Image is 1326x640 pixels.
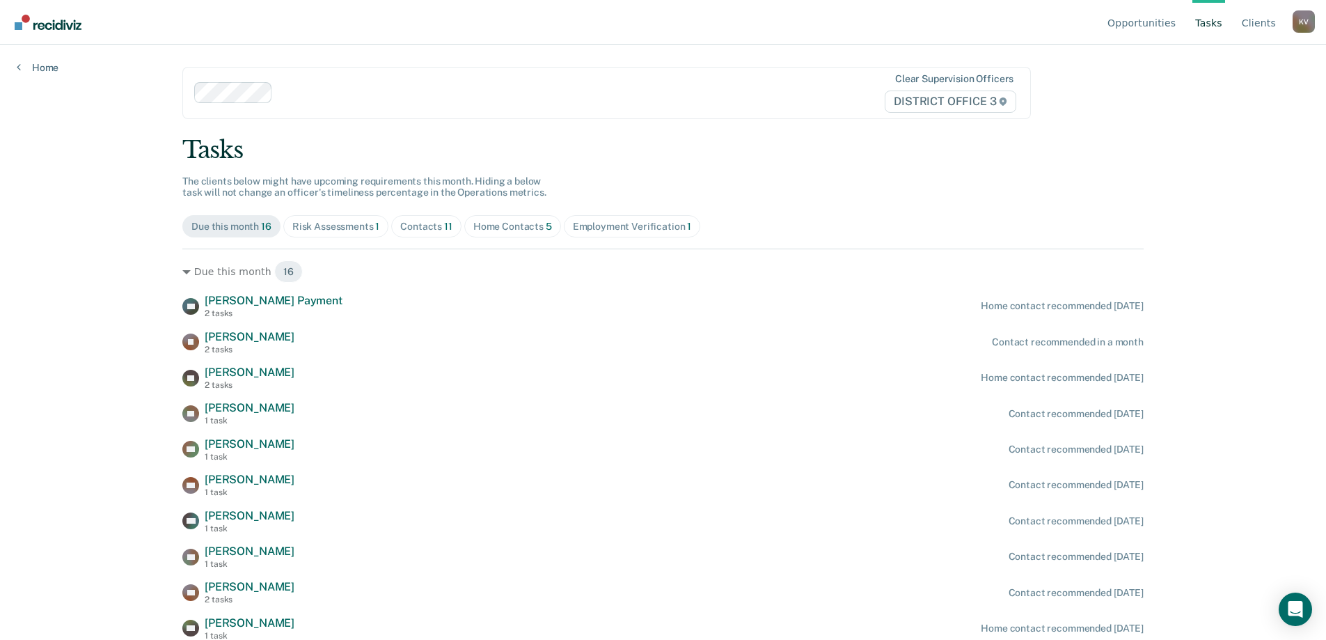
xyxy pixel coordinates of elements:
[205,616,294,630] span: [PERSON_NAME]
[274,260,303,283] span: 16
[191,221,271,233] div: Due this month
[182,260,1144,283] div: Due this month 16
[205,545,294,558] span: [PERSON_NAME]
[1279,593,1312,626] div: Open Intercom Messenger
[205,294,342,307] span: [PERSON_NAME] Payment
[205,559,294,569] div: 1 task
[1293,10,1315,33] button: Profile dropdown button
[17,61,58,74] a: Home
[687,221,691,232] span: 1
[205,580,294,593] span: [PERSON_NAME]
[895,73,1013,85] div: Clear supervision officers
[292,221,380,233] div: Risk Assessments
[444,221,452,232] span: 11
[205,309,342,318] div: 2 tasks
[473,221,552,233] div: Home Contacts
[981,623,1144,634] div: Home contact recommended [DATE]
[205,437,294,451] span: [PERSON_NAME]
[205,487,294,497] div: 1 task
[573,221,692,233] div: Employment Verification
[205,524,294,533] div: 1 task
[205,401,294,414] span: [PERSON_NAME]
[205,366,294,379] span: [PERSON_NAME]
[981,372,1144,384] div: Home contact recommended [DATE]
[1009,551,1144,563] div: Contact recommended [DATE]
[400,221,452,233] div: Contacts
[885,91,1016,113] span: DISTRICT OFFICE 3
[205,473,294,486] span: [PERSON_NAME]
[261,221,271,232] span: 16
[182,175,546,198] span: The clients below might have upcoming requirements this month. Hiding a below task will not chang...
[205,416,294,426] div: 1 task
[205,509,294,522] span: [PERSON_NAME]
[205,380,294,390] div: 2 tasks
[205,345,294,354] div: 2 tasks
[1009,479,1144,491] div: Contact recommended [DATE]
[981,300,1144,312] div: Home contact recommended [DATE]
[1009,408,1144,420] div: Contact recommended [DATE]
[1293,10,1315,33] div: K V
[992,336,1144,348] div: Contact recommended in a month
[546,221,552,232] span: 5
[1009,515,1144,527] div: Contact recommended [DATE]
[205,595,294,604] div: 2 tasks
[1009,444,1144,455] div: Contact recommended [DATE]
[15,15,81,30] img: Recidiviz
[1009,587,1144,599] div: Contact recommended [DATE]
[375,221,379,232] span: 1
[205,330,294,343] span: [PERSON_NAME]
[182,136,1144,164] div: Tasks
[205,452,294,462] div: 1 task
